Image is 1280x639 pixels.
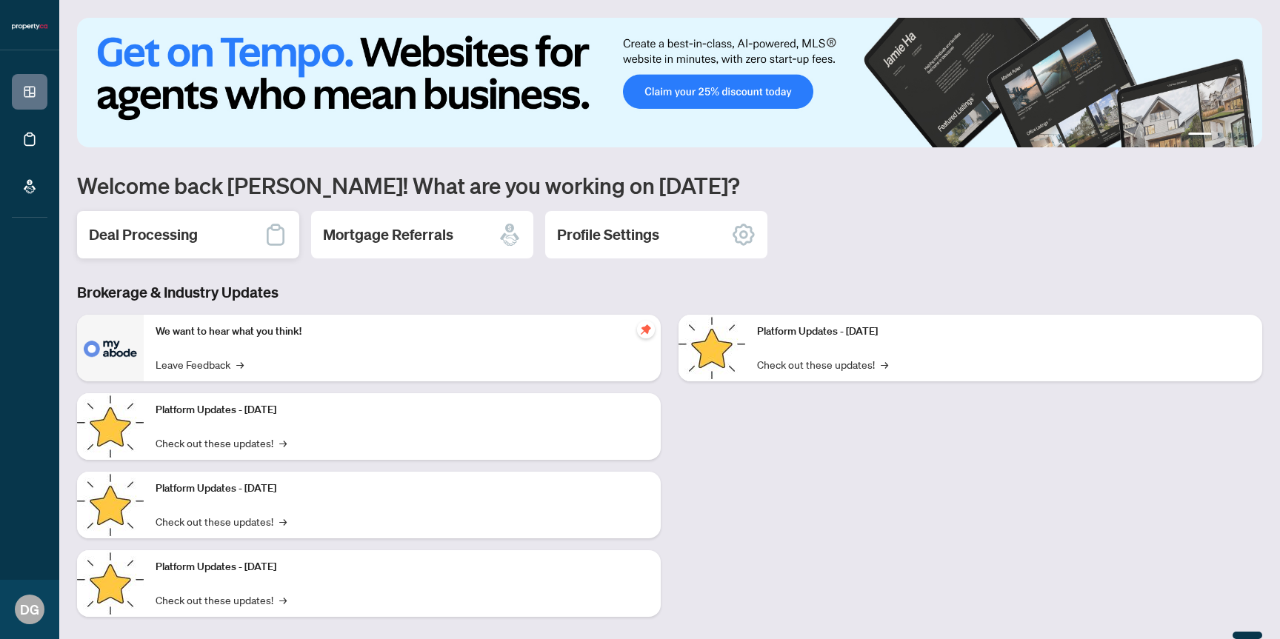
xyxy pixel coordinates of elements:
img: We want to hear what you think! [77,315,144,381]
img: Platform Updates - July 8, 2025 [77,550,144,617]
img: logo [12,22,47,31]
span: pushpin [637,321,655,338]
span: → [236,356,244,372]
a: Check out these updates!→ [156,592,287,608]
button: 1 [1188,133,1212,138]
span: → [881,356,888,372]
button: 3 [1230,133,1236,138]
h2: Profile Settings [557,224,659,245]
a: Check out these updates!→ [757,356,888,372]
span: → [279,435,287,451]
h2: Mortgage Referrals [323,224,453,245]
a: Leave Feedback→ [156,356,244,372]
p: Platform Updates - [DATE] [156,481,649,497]
a: Check out these updates!→ [156,513,287,529]
img: Platform Updates - June 23, 2025 [679,315,745,381]
p: We want to hear what you think! [156,324,649,340]
img: Slide 0 [77,18,1262,147]
span: DG [20,599,39,620]
h2: Deal Processing [89,224,198,245]
button: 4 [1241,133,1247,138]
p: Platform Updates - [DATE] [156,559,649,575]
p: Platform Updates - [DATE] [757,324,1250,340]
span: → [279,592,287,608]
h3: Brokerage & Industry Updates [77,282,1262,303]
h1: Welcome back [PERSON_NAME]! What are you working on [DATE]? [77,171,1262,199]
button: Open asap [1221,587,1265,632]
img: Platform Updates - September 16, 2025 [77,393,144,460]
span: → [279,513,287,529]
img: Platform Updates - July 21, 2025 [77,472,144,538]
a: Check out these updates!→ [156,435,287,451]
p: Platform Updates - [DATE] [156,402,649,418]
button: 2 [1218,133,1224,138]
